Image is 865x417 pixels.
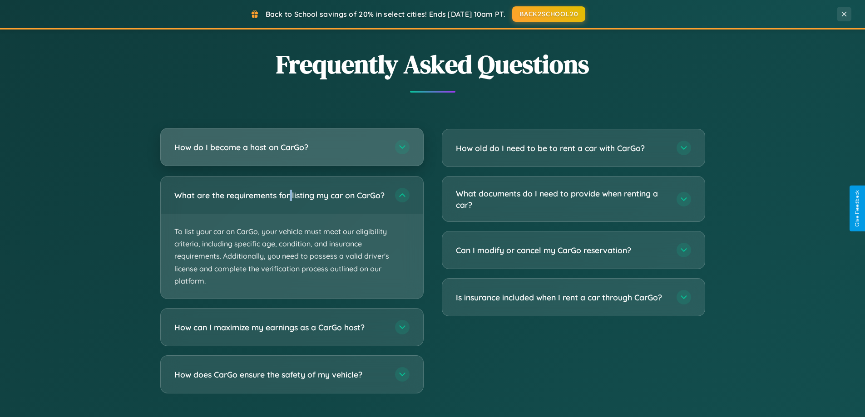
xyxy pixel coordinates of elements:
h3: How old do I need to be to rent a car with CarGo? [456,142,667,154]
span: Back to School savings of 20% in select cities! Ends [DATE] 10am PT. [266,10,505,19]
h3: Can I modify or cancel my CarGo reservation? [456,245,667,256]
h3: What documents do I need to provide when renting a car? [456,188,667,210]
h3: How do I become a host on CarGo? [174,142,386,153]
h3: What are the requirements for listing my car on CarGo? [174,190,386,201]
h3: How does CarGo ensure the safety of my vehicle? [174,369,386,380]
div: Give Feedback [854,190,860,227]
h2: Frequently Asked Questions [160,47,705,82]
button: BACK2SCHOOL20 [512,6,585,22]
p: To list your car on CarGo, your vehicle must meet our eligibility criteria, including specific ag... [161,214,423,299]
h3: How can I maximize my earnings as a CarGo host? [174,322,386,333]
h3: Is insurance included when I rent a car through CarGo? [456,292,667,303]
